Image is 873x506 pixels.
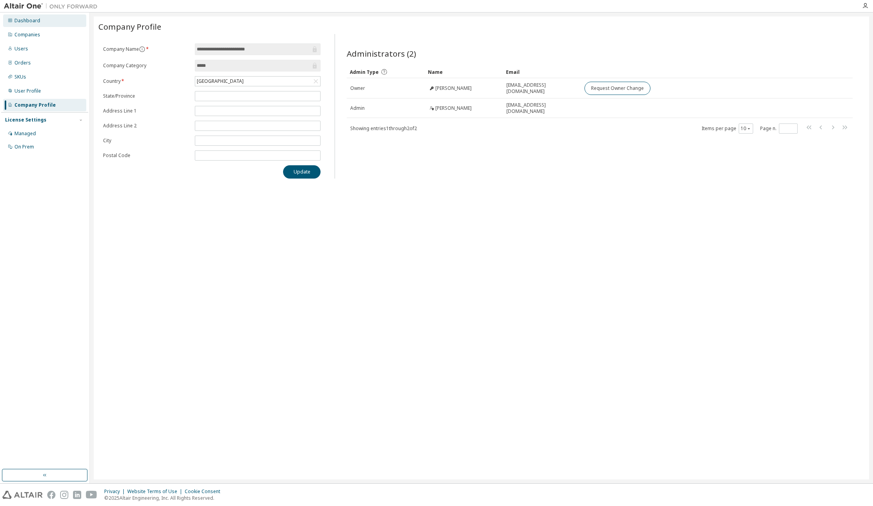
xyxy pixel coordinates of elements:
[185,488,225,495] div: Cookie Consent
[283,165,321,179] button: Update
[14,131,36,137] div: Managed
[103,123,190,129] label: Address Line 2
[104,495,225,501] p: © 2025 Altair Engineering, Inc. All Rights Reserved.
[86,491,97,499] img: youtube.svg
[103,63,190,69] label: Company Category
[428,66,500,78] div: Name
[435,105,472,111] span: [PERSON_NAME]
[14,144,34,150] div: On Prem
[14,60,31,66] div: Orders
[350,85,365,91] span: Owner
[14,46,28,52] div: Users
[14,18,40,24] div: Dashboard
[350,69,379,75] span: Admin Type
[760,123,798,134] span: Page n.
[104,488,127,495] div: Privacy
[14,32,40,38] div: Companies
[350,125,417,132] span: Showing entries 1 through 2 of 2
[4,2,102,10] img: Altair One
[506,66,578,78] div: Email
[584,82,650,95] button: Request Owner Change
[14,88,41,94] div: User Profile
[98,21,161,32] span: Company Profile
[195,77,320,86] div: [GEOGRAPHIC_DATA]
[741,125,751,132] button: 10
[73,491,81,499] img: linkedin.svg
[702,123,753,134] span: Items per page
[103,78,190,84] label: Country
[103,152,190,159] label: Postal Code
[47,491,55,499] img: facebook.svg
[2,491,43,499] img: altair_logo.svg
[103,138,190,144] label: City
[60,491,68,499] img: instagram.svg
[506,82,577,95] span: [EMAIL_ADDRESS][DOMAIN_NAME]
[103,46,190,52] label: Company Name
[103,108,190,114] label: Address Line 1
[347,48,416,59] span: Administrators (2)
[350,105,365,111] span: Admin
[506,102,577,114] span: [EMAIL_ADDRESS][DOMAIN_NAME]
[127,488,185,495] div: Website Terms of Use
[103,93,190,99] label: State/Province
[5,117,46,123] div: License Settings
[196,77,245,86] div: [GEOGRAPHIC_DATA]
[14,74,26,80] div: SKUs
[14,102,56,108] div: Company Profile
[139,46,145,52] button: information
[435,85,472,91] span: [PERSON_NAME]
